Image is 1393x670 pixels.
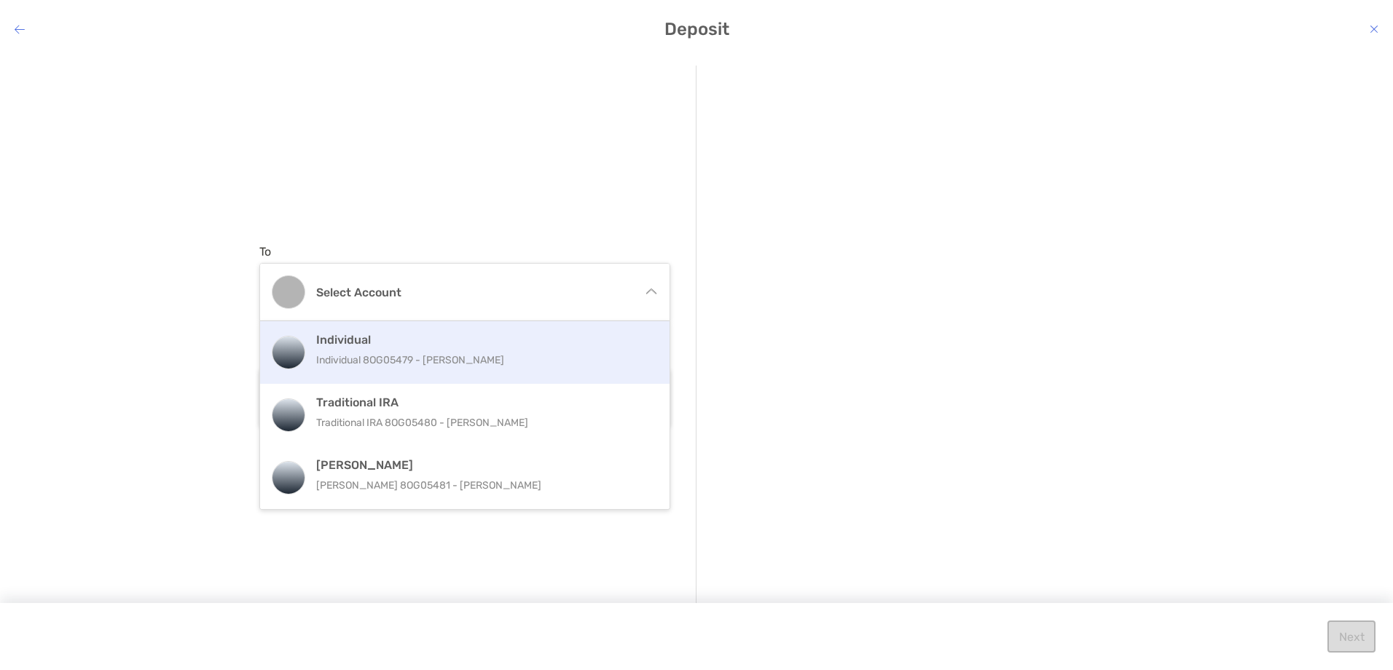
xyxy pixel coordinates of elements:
h4: Traditional IRA [316,395,645,409]
p: Traditional IRA 8OG05480 - [PERSON_NAME] [316,414,645,432]
h4: Select account [316,285,631,299]
p: [PERSON_NAME] 8OG05481 - [PERSON_NAME] [316,476,645,494]
p: Individual 8OG05479 - [PERSON_NAME] [316,351,645,369]
img: Roth IRA [272,462,305,494]
img: Individual [272,336,305,368]
label: To [259,245,271,259]
h4: Individual [316,333,645,347]
h4: [PERSON_NAME] [316,458,645,472]
img: Traditional IRA [272,399,305,431]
